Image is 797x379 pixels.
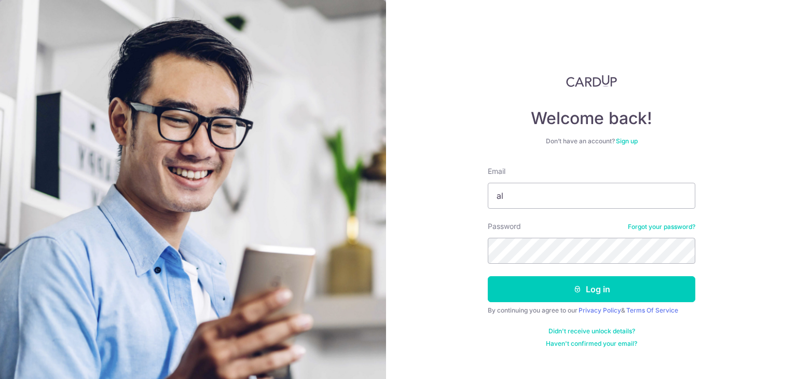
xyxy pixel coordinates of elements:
[488,137,695,145] div: Don’t have an account?
[546,340,637,348] a: Haven't confirmed your email?
[626,306,678,314] a: Terms Of Service
[628,223,695,231] a: Forgot your password?
[488,183,695,209] input: Enter your Email
[488,108,695,129] h4: Welcome back!
[616,137,638,145] a: Sign up
[488,276,695,302] button: Log in
[488,306,695,315] div: By continuing you agree to our &
[488,166,505,177] label: Email
[488,221,521,232] label: Password
[548,327,635,335] a: Didn't receive unlock details?
[579,306,621,314] a: Privacy Policy
[566,75,617,87] img: CardUp Logo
